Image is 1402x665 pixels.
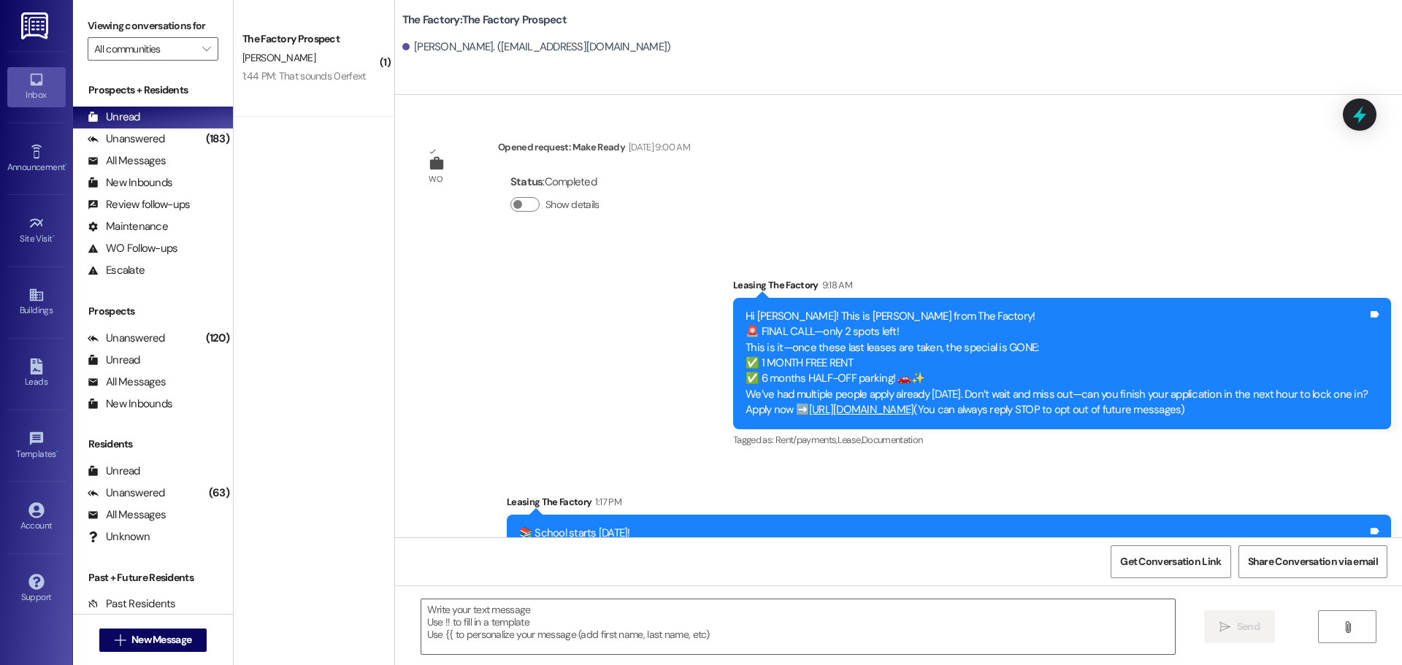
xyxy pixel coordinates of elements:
[819,277,852,293] div: 9:18 AM
[65,160,67,170] span: •
[202,128,233,150] div: (183)
[1237,619,1260,634] span: Send
[507,494,1391,515] div: Leasing The Factory
[402,12,567,28] b: The Factory: The Factory Prospect
[545,197,600,212] label: Show details
[88,529,150,545] div: Unknown
[88,263,145,278] div: Escalate
[131,632,191,647] span: New Message
[625,139,690,155] div: [DATE] 9:00 AM
[519,526,1368,572] div: 📚 School starts [DATE]! Hi [PERSON_NAME], it’s [PERSON_NAME] from The Factory! Last chance to sec...
[1120,554,1221,569] span: Get Conversation Link
[88,331,165,346] div: Unanswered
[73,570,233,585] div: Past + Future Residents
[73,82,233,98] div: Prospects + Residents
[7,67,66,107] a: Inbox
[115,634,126,646] i: 
[1248,554,1378,569] span: Share Conversation via email
[7,354,66,393] a: Leads
[1204,610,1275,643] button: Send
[775,434,838,446] span: Rent/payments ,
[242,51,315,64] span: [PERSON_NAME]
[88,596,176,612] div: Past Residents
[88,396,172,412] div: New Inbounds
[242,31,378,47] div: The Factory Prospect
[510,171,605,193] div: : Completed
[7,211,66,250] a: Site Visit •
[53,231,55,242] span: •
[88,109,140,125] div: Unread
[88,464,140,479] div: Unread
[1238,545,1387,578] button: Share Conversation via email
[88,175,172,191] div: New Inbounds
[88,153,166,169] div: All Messages
[1111,545,1230,578] button: Get Conversation Link
[498,139,690,160] div: Opened request: Make Ready
[1342,621,1353,633] i: 
[88,374,166,390] div: All Messages
[88,15,218,37] label: Viewing conversations for
[88,197,190,212] div: Review follow-ups
[242,69,365,82] div: 1:44 PM: That sounds 0erfext
[88,507,166,523] div: All Messages
[73,437,233,452] div: Residents
[510,174,543,189] b: Status
[838,434,862,446] span: Lease ,
[7,498,66,537] a: Account
[202,327,233,350] div: (120)
[429,172,443,187] div: WO
[73,304,233,319] div: Prospects
[202,43,210,55] i: 
[88,485,165,501] div: Unanswered
[7,569,66,609] a: Support
[7,426,66,466] a: Templates •
[205,482,233,504] div: (63)
[88,131,165,147] div: Unanswered
[88,219,168,234] div: Maintenance
[7,282,66,322] a: Buildings
[99,629,207,652] button: New Message
[733,277,1391,298] div: Leasing The Factory
[88,353,140,368] div: Unread
[94,37,195,61] input: All communities
[746,309,1368,418] div: Hi [PERSON_NAME]! This is [PERSON_NAME] from The Factory! 🚨 FINAL CALL—only 2 spots left! This is...
[88,241,177,256] div: WO Follow-ups
[809,402,914,417] a: [URL][DOMAIN_NAME]
[21,12,51,39] img: ResiDesk Logo
[402,39,671,55] div: [PERSON_NAME]. ([EMAIL_ADDRESS][DOMAIN_NAME])
[862,434,923,446] span: Documentation
[1219,621,1230,633] i: 
[733,429,1391,450] div: Tagged as:
[56,447,58,457] span: •
[591,494,621,510] div: 1:17 PM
